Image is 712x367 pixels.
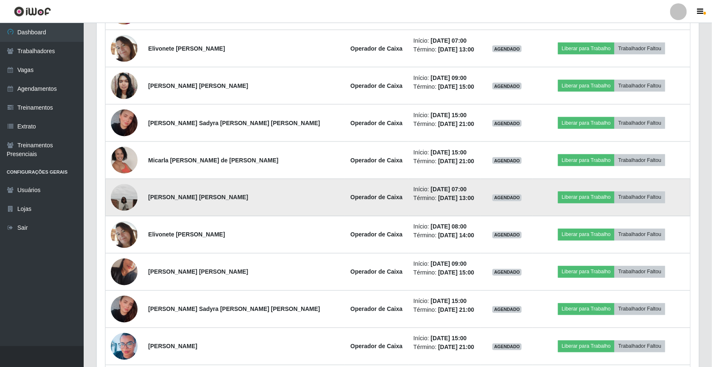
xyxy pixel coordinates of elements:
button: Trabalhador Faltou [615,192,665,203]
img: 1744411784463.jpeg [111,35,138,62]
strong: [PERSON_NAME] [148,343,197,350]
button: Liberar para Trabalho [558,266,615,278]
img: 1650895174401.jpeg [111,330,138,364]
button: Trabalhador Faltou [615,229,665,241]
span: AGENDADO [492,195,522,201]
li: Término: [413,157,476,166]
li: Término: [413,269,476,277]
button: Trabalhador Faltou [615,341,665,352]
button: Liberar para Trabalho [558,117,615,129]
strong: Elivonete [PERSON_NAME] [148,45,225,52]
time: [DATE] 13:00 [438,195,474,202]
time: [DATE] 21:00 [438,158,474,164]
button: Liberar para Trabalho [558,43,615,54]
button: Trabalhador Faltou [615,154,665,166]
strong: Operador de Caixa [351,120,403,126]
strong: Operador de Caixa [351,231,403,238]
li: Término: [413,45,476,54]
strong: Operador de Caixa [351,269,403,275]
strong: Elivonete [PERSON_NAME] [148,231,225,238]
li: Término: [413,343,476,352]
li: Início: [413,223,476,231]
img: 1736008247371.jpeg [111,68,138,103]
button: Trabalhador Faltou [615,117,665,129]
li: Início: [413,260,476,269]
strong: Micarla [PERSON_NAME] de [PERSON_NAME] [148,157,278,164]
button: Liberar para Trabalho [558,341,615,352]
button: Liberar para Trabalho [558,154,615,166]
span: AGENDADO [492,344,522,350]
time: [DATE] 15:00 [431,335,467,342]
li: Início: [413,148,476,157]
time: [DATE] 09:00 [431,74,467,81]
li: Início: [413,185,476,194]
strong: Operador de Caixa [351,45,403,52]
time: [DATE] 15:00 [431,112,467,118]
span: AGENDADO [492,306,522,313]
time: [DATE] 07:00 [431,186,467,193]
strong: [PERSON_NAME] Sadyra [PERSON_NAME] [PERSON_NAME] [148,120,320,126]
strong: [PERSON_NAME] [PERSON_NAME] [148,269,248,275]
strong: Operador de Caixa [351,194,403,201]
strong: [PERSON_NAME] [PERSON_NAME] [148,82,248,89]
time: [DATE] 21:00 [438,121,474,127]
button: Liberar para Trabalho [558,192,615,203]
strong: [PERSON_NAME] [PERSON_NAME] [148,194,248,201]
span: AGENDADO [492,83,522,90]
time: [DATE] 09:00 [431,261,467,267]
strong: [PERSON_NAME] Sadyra [PERSON_NAME] [PERSON_NAME] [148,306,320,313]
li: Início: [413,111,476,120]
img: CoreUI Logo [14,6,51,17]
time: [DATE] 13:00 [438,46,474,53]
img: 1758294006240.jpeg [111,109,138,137]
strong: Operador de Caixa [351,82,403,89]
time: [DATE] 14:00 [438,232,474,239]
time: [DATE] 15:00 [438,83,474,90]
span: AGENDADO [492,46,522,52]
span: AGENDADO [492,269,522,276]
li: Término: [413,194,476,203]
time: [DATE] 15:00 [438,269,474,276]
span: AGENDADO [492,232,522,239]
li: Início: [413,36,476,45]
button: Trabalhador Faltou [615,80,665,92]
img: 1758294006240.jpeg [111,295,138,323]
li: Início: [413,74,476,82]
strong: Operador de Caixa [351,306,403,313]
li: Término: [413,231,476,240]
time: [DATE] 08:00 [431,223,467,230]
li: Início: [413,297,476,306]
span: AGENDADO [492,120,522,127]
button: Liberar para Trabalho [558,303,615,315]
img: 1689018111072.jpeg [111,141,138,179]
button: Trabalhador Faltou [615,303,665,315]
li: Término: [413,306,476,315]
button: Liberar para Trabalho [558,229,615,241]
strong: Operador de Caixa [351,343,403,350]
button: Liberar para Trabalho [558,80,615,92]
button: Trabalhador Faltou [615,43,665,54]
li: Término: [413,82,476,91]
strong: Operador de Caixa [351,157,403,164]
time: [DATE] 15:00 [431,298,467,305]
time: [DATE] 15:00 [431,149,467,156]
button: Trabalhador Faltou [615,266,665,278]
time: [DATE] 07:00 [431,37,467,44]
span: AGENDADO [492,157,522,164]
img: 1744411784463.jpeg [111,221,138,248]
img: 1747181746148.jpeg [111,184,138,211]
time: [DATE] 21:00 [438,344,474,351]
li: Término: [413,120,476,128]
time: [DATE] 21:00 [438,307,474,313]
img: 1724780126479.jpeg [111,248,138,296]
li: Início: [413,334,476,343]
